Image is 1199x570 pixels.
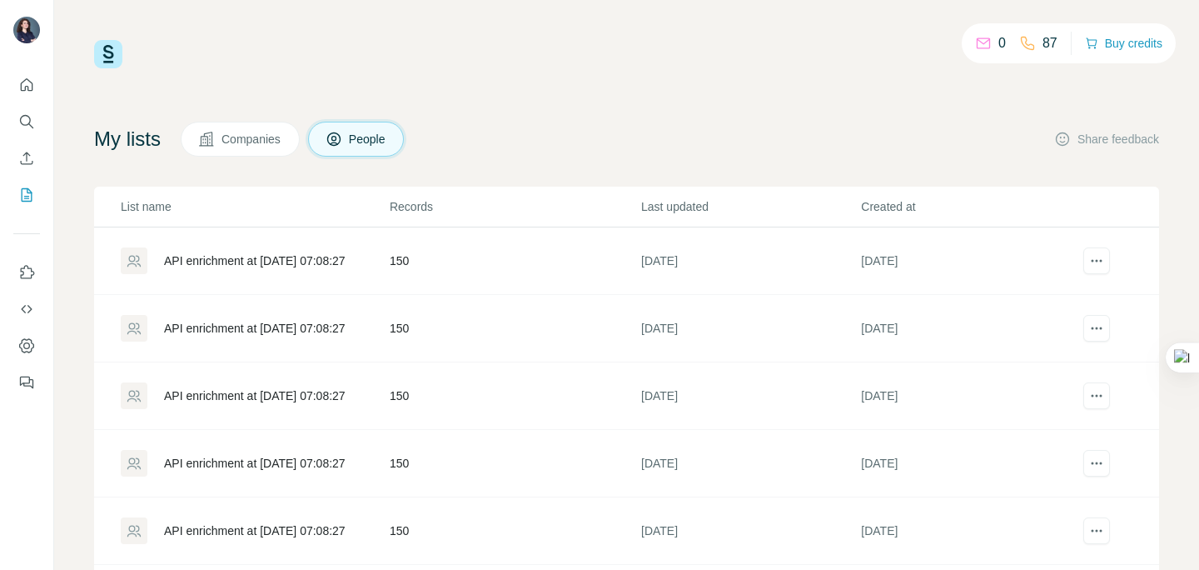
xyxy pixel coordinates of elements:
button: Buy credits [1085,32,1162,55]
h4: My lists [94,126,161,152]
td: [DATE] [860,227,1080,295]
button: Search [13,107,40,137]
p: 0 [998,33,1006,53]
td: [DATE] [860,295,1080,362]
td: [DATE] [640,430,860,497]
button: Use Surfe API [13,294,40,324]
img: Surfe Logo [94,40,122,68]
td: [DATE] [860,497,1080,565]
p: 87 [1042,33,1057,53]
div: API enrichment at [DATE] 07:08:27 [164,522,346,539]
button: Feedback [13,367,40,397]
td: [DATE] [640,362,860,430]
button: My lists [13,180,40,210]
div: API enrichment at [DATE] 07:08:27 [164,387,346,404]
button: Use Surfe on LinkedIn [13,257,40,287]
td: [DATE] [640,227,860,295]
button: actions [1083,315,1110,342]
td: 150 [389,497,640,565]
p: Records [390,198,639,215]
button: Quick start [13,70,40,100]
span: Companies [221,131,282,147]
span: People [349,131,387,147]
td: 150 [389,362,640,430]
td: [DATE] [860,362,1080,430]
td: [DATE] [860,430,1080,497]
td: 150 [389,295,640,362]
button: actions [1083,450,1110,477]
div: API enrichment at [DATE] 07:08:27 [164,455,346,472]
td: 150 [389,430,640,497]
button: Share feedback [1054,131,1159,147]
p: Created at [861,198,1079,215]
div: API enrichment at [DATE] 07:08:27 [164,320,346,337]
p: List name [121,198,388,215]
td: [DATE] [640,295,860,362]
img: Avatar [13,17,40,43]
td: 150 [389,227,640,295]
td: [DATE] [640,497,860,565]
button: Dashboard [13,331,40,361]
button: actions [1083,382,1110,409]
div: API enrichment at [DATE] 07:08:27 [164,252,346,269]
button: actions [1083,517,1110,544]
button: Enrich CSV [13,143,40,173]
button: actions [1083,247,1110,274]
p: Last updated [641,198,859,215]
